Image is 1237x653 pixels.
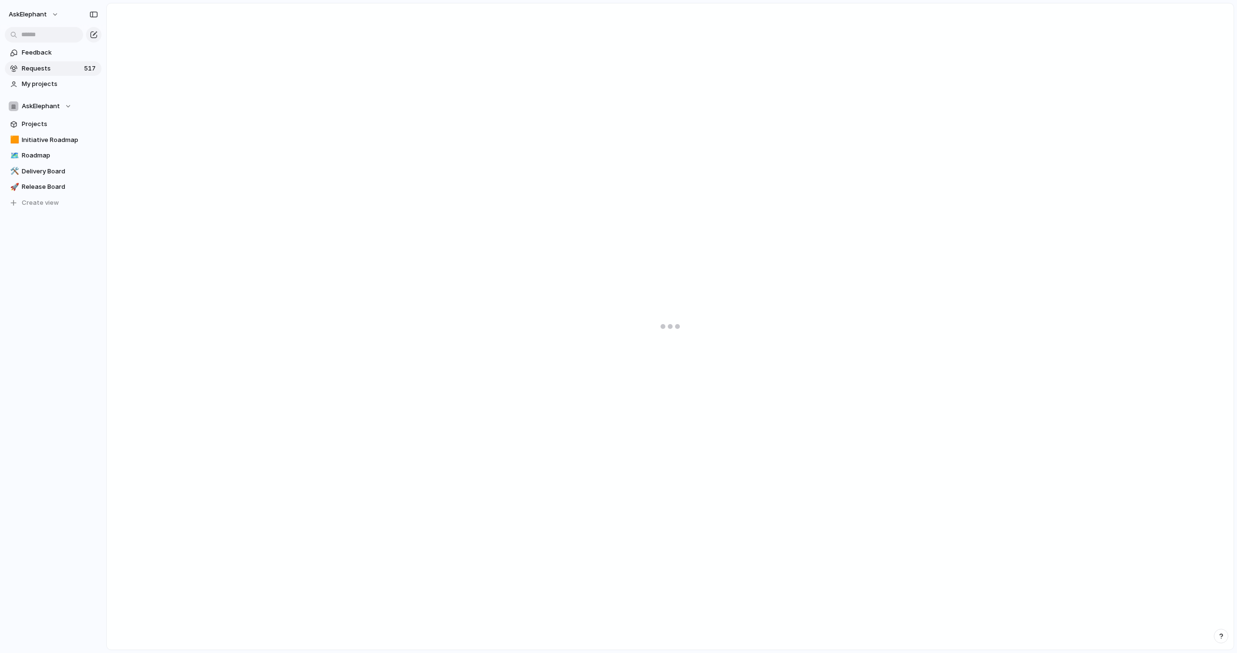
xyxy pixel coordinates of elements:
a: My projects [5,77,101,91]
span: My projects [22,79,98,89]
button: AskElephant [4,7,64,22]
div: 🚀 [10,182,17,193]
a: 🛠️Delivery Board [5,164,101,179]
button: 🗺️ [9,151,18,160]
a: Feedback [5,45,101,60]
button: 🚀 [9,182,18,192]
span: Delivery Board [22,167,98,176]
button: Create view [5,196,101,210]
span: Release Board [22,182,98,192]
span: Roadmap [22,151,98,160]
div: 🛠️ [10,166,17,177]
span: Create view [22,198,59,208]
a: Projects [5,117,101,131]
button: 🛠️ [9,167,18,176]
span: Requests [22,64,81,73]
span: Projects [22,119,98,129]
span: Feedback [22,48,98,57]
span: AskElephant [9,10,47,19]
button: 🟧 [9,135,18,145]
a: 🚀Release Board [5,180,101,194]
button: AskElephant [5,99,101,114]
span: Initiative Roadmap [22,135,98,145]
div: 🟧 [10,134,17,145]
span: AskElephant [22,101,60,111]
a: 🟧Initiative Roadmap [5,133,101,147]
a: 🗺️Roadmap [5,148,101,163]
span: 517 [84,64,98,73]
a: Requests517 [5,61,101,76]
div: 🗺️ [10,150,17,161]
